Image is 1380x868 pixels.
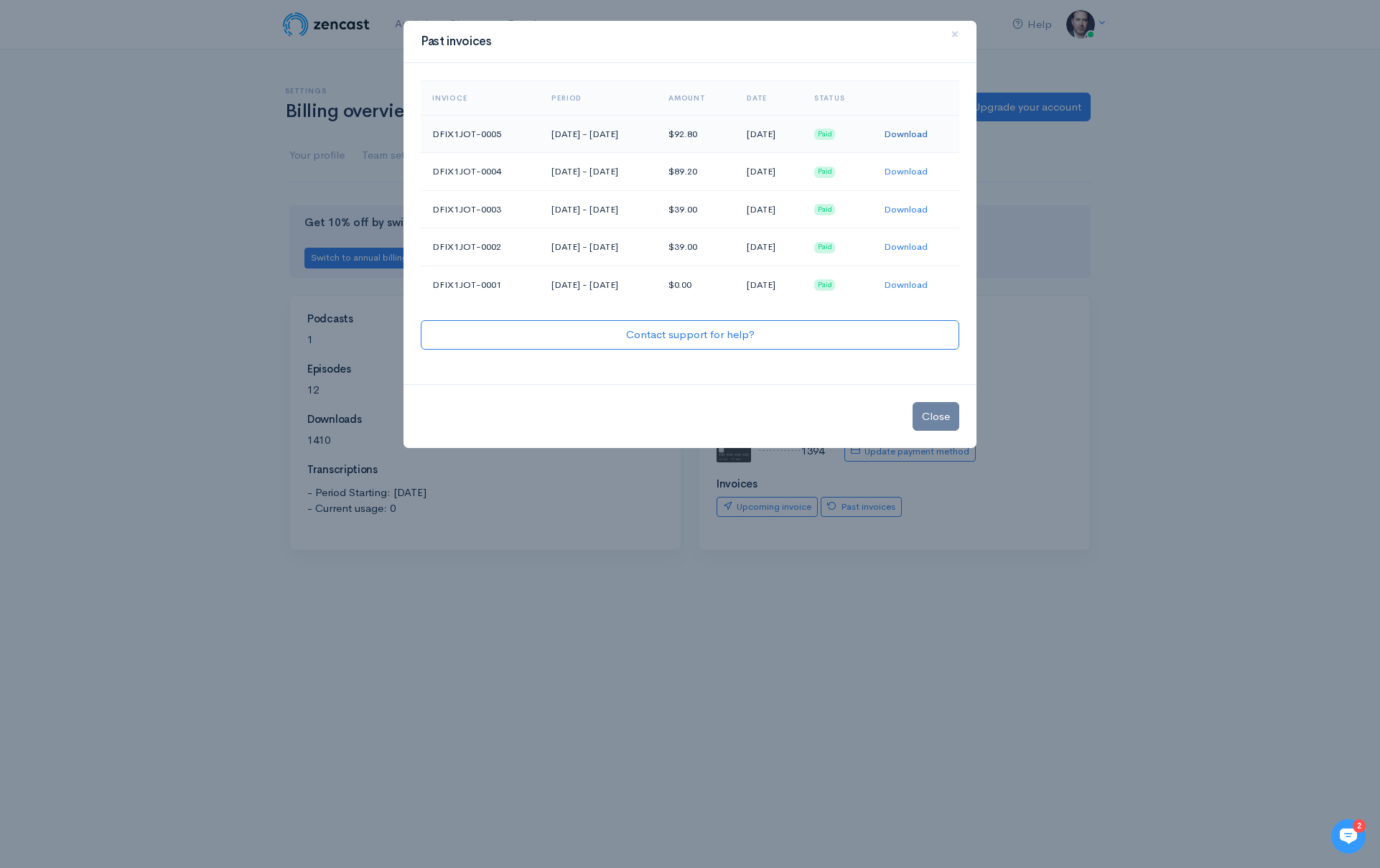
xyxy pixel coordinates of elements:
[657,190,735,228] td: $39.00
[913,402,959,431] button: Close
[884,241,928,253] a: Download
[735,190,803,228] td: [DATE]
[93,199,172,210] span: New conversation
[884,279,928,291] a: Download
[884,165,928,177] a: Download
[814,129,836,140] span: Paid
[421,320,959,350] a: Contact support for help?
[540,266,657,303] td: [DATE] - [DATE]
[657,266,735,303] td: $0.00
[735,228,803,266] td: [DATE]
[735,153,803,191] td: [DATE]
[933,15,976,55] button: Close
[421,228,540,266] td: DFIX1JOT-0002
[421,266,540,303] td: DFIX1JOT-0001
[421,32,492,51] h3: Past invoices
[22,70,266,93] h1: Hi [PERSON_NAME] 👋
[657,115,735,153] td: $92.80
[42,270,256,299] input: Search articles
[657,80,735,115] th: Amount
[421,190,540,228] td: DFIX1JOT-0003
[19,246,268,263] p: Find an answer quickly
[657,228,735,266] td: $39.00
[884,128,928,140] a: Download
[540,228,657,266] td: [DATE] - [DATE]
[814,242,836,253] span: Paid
[421,80,540,115] th: Invioce
[22,190,265,219] button: New conversation
[814,279,836,291] span: Paid
[657,153,735,191] td: $89.20
[951,24,959,45] span: ×
[735,266,803,303] td: [DATE]
[1331,819,1366,854] iframe: gist-messenger-bubble-iframe
[540,80,657,115] th: Period
[540,153,657,191] td: [DATE] - [DATE]
[884,203,928,215] a: Download
[814,167,836,178] span: Paid
[735,115,803,153] td: [DATE]
[421,153,540,191] td: DFIX1JOT-0004
[735,80,803,115] th: Date
[803,80,872,115] th: Status
[540,115,657,153] td: [DATE] - [DATE]
[814,204,836,215] span: Paid
[540,190,657,228] td: [DATE] - [DATE]
[22,95,266,164] h2: Just let us know if you need anything and we'll be happy to help! 🙂
[421,115,540,153] td: DFIX1JOT-0005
